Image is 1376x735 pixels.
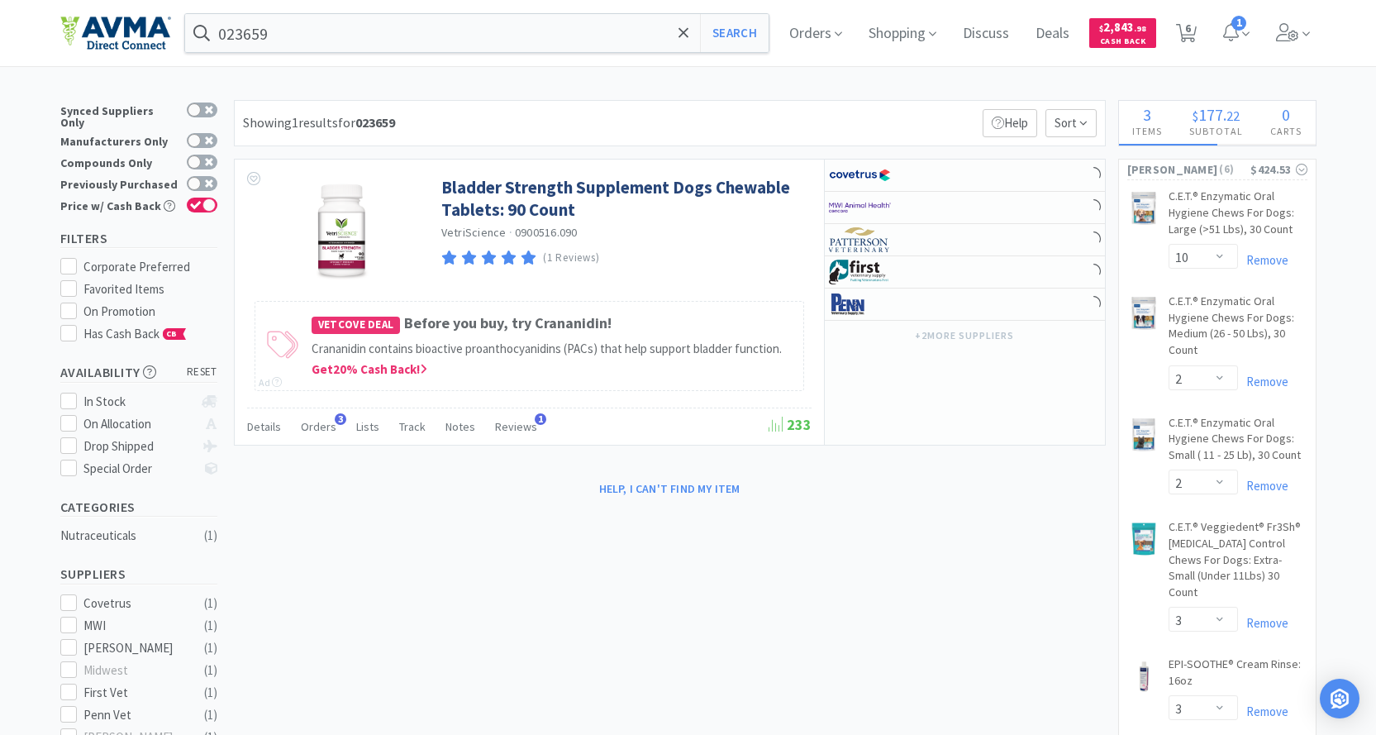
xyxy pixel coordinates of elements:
a: C.E.T.® Veggiedent® Fr3Sh® [MEDICAL_DATA] Control Chews For Dogs: Extra-Small (Under 11Lbs) 30 Count [1169,519,1307,607]
span: 3 [1143,104,1151,125]
span: . 98 [1134,23,1146,34]
a: Remove [1238,374,1288,389]
a: Deals [1029,26,1076,41]
p: Crananidin contains bioactive proanthocyanidins (PACs) that help support bladder function. [312,339,795,359]
div: Price w/ Cash Back [60,198,179,212]
a: C.E.T.® Enzymatic Oral Hygiene Chews For Dogs: Small ( 11 - 25 Lb), 30 Count [1169,415,1307,470]
div: Manufacturers Only [60,133,179,147]
button: Help, I can't find my item [589,475,750,503]
span: CB [164,329,180,339]
div: ( 1 ) [204,683,217,703]
div: In Stock [83,392,193,412]
div: $424.53 [1250,160,1307,179]
span: Vetcove Deal [312,317,401,334]
div: Penn Vet [83,705,186,725]
img: f6b2451649754179b5b4e0c70c3f7cb0_2.png [829,195,891,220]
div: First Vet [83,683,186,703]
span: 3 [335,413,346,425]
span: Track [399,419,426,434]
img: 9ef4d0b7c0dd487e9f855ac773f01a04_76353.jpeg [1127,660,1160,693]
a: $2,843.98Cash Back [1089,11,1156,55]
div: Covetrus [83,594,186,613]
span: $ [1193,107,1198,124]
div: Nutraceuticals [60,526,194,546]
div: Open Intercom Messenger [1320,679,1359,718]
span: Has Cash Back [83,326,187,341]
div: Previously Purchased [60,176,179,190]
div: Special Order [83,459,193,479]
a: VetriScience [441,225,507,240]
div: Favorited Items [83,279,217,299]
div: Synced Suppliers Only [60,103,179,128]
h4: Before you buy, try Crananidin! [312,312,795,336]
a: Remove [1238,252,1288,268]
img: d3218bd6cf444c79926e905dedb8e92f_263937.jpeg [1127,523,1160,556]
a: Discuss [956,26,1016,41]
div: Corporate Preferred [83,257,217,277]
img: 1239bbf6eae0466f889311d5b195c6c2_118314.png [306,176,379,284]
img: 67d67680309e4a0bb49a5ff0391dcc42_6.png [829,260,891,284]
div: ( 1 ) [204,616,217,636]
img: e4e33dab9f054f5782a47901c742baa9_102.png [60,16,171,50]
span: 2,843 [1099,19,1146,35]
h5: Suppliers [60,565,217,584]
p: (1 Reviews) [543,250,599,267]
span: 0 [1282,104,1290,125]
h5: Availability [60,363,217,382]
span: 233 [769,415,812,434]
a: Bladder Strength Supplement Dogs Chewable Tablets: 90 Count [441,176,807,222]
img: 61b2fd5e5637417fadfe73cef2b8fb3c_51185.jpeg [1127,418,1160,451]
span: 0900516.090 [515,225,578,240]
a: Remove [1238,615,1288,631]
img: f5e969b455434c6296c6d81ef179fa71_3.png [829,227,891,252]
a: EPI-SOOTHE® Cream Rinse: 16oz [1169,656,1307,695]
span: for [338,114,395,131]
a: Remove [1238,478,1288,494]
img: e1133ece90fa4a959c5ae41b0808c578_9.png [829,292,891,317]
span: · [509,225,512,240]
p: Help [983,109,1037,137]
h5: Filters [60,229,217,248]
div: Drop Shipped [83,437,193,456]
button: Search [700,14,769,52]
div: . [1176,107,1257,123]
div: ( 1 ) [204,526,217,546]
div: Midwest [83,661,186,680]
span: reset [187,364,217,381]
input: Search by item, sku, manufacturer, ingredient, size... [185,14,769,52]
span: $ [1099,23,1103,34]
div: On Promotion [83,302,217,322]
button: +2more suppliers [907,324,1021,347]
a: 6 [1169,28,1203,43]
span: 1 [1231,16,1246,31]
a: C.E.T.® Enzymatic Oral Hygiene Chews For Dogs: Medium (26 - 50 Lbs), 30 Count [1169,294,1307,365]
a: C.E.T.® Enzymatic Oral Hygiene Chews For Dogs: Large (>51 Lbs), 30 Count [1169,189,1307,244]
span: Cash Back [1099,37,1146,48]
span: Notes [445,419,475,434]
h4: Items [1119,123,1176,139]
strong: 023659 [355,114,395,131]
span: Reviews [495,419,537,434]
div: ( 1 ) [204,638,217,658]
div: Ad [259,375,282,390]
h5: Categories [60,498,217,517]
div: MWI [83,616,186,636]
span: ( 6 ) [1217,161,1250,178]
span: 22 [1226,107,1240,124]
span: Details [247,419,281,434]
span: [PERSON_NAME] [1127,160,1218,179]
div: On Allocation [83,414,193,434]
div: ( 1 ) [204,705,217,725]
div: ( 1 ) [204,594,217,613]
img: a1287d7f399543b382404815a0c83a33_51184.jpeg [1127,297,1160,330]
span: 1 [535,413,546,425]
span: Sort [1045,109,1097,137]
span: Lists [356,419,379,434]
div: Showing 1 results [243,112,395,134]
h4: Subtotal [1176,123,1257,139]
h4: Carts [1257,123,1316,139]
span: 177 [1198,104,1223,125]
div: Compounds Only [60,155,179,169]
a: Remove [1238,704,1288,719]
div: [PERSON_NAME] [83,638,186,658]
